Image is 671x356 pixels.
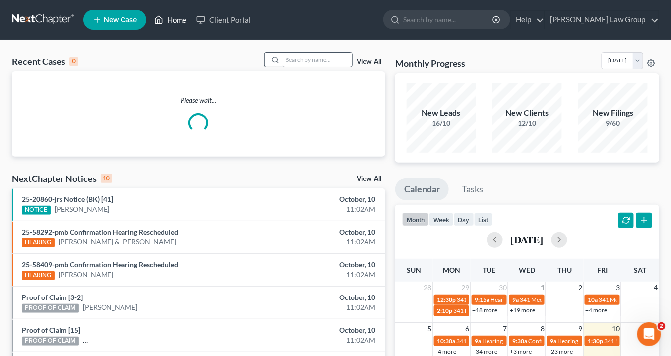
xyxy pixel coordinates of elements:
a: Tasks [453,178,492,200]
span: 3 [615,282,621,294]
span: 30 [498,282,508,294]
a: [PERSON_NAME] Law Group [545,11,659,29]
a: Home [149,11,191,29]
span: 10:30a [437,337,455,345]
div: 11:02AM [264,237,375,247]
a: Help [511,11,544,29]
span: 1:30p [588,337,603,345]
div: HEARING [22,271,55,280]
span: 9 [577,323,583,335]
div: 11:02AM [264,270,375,280]
span: 341 Meeting for [PERSON_NAME] [456,337,546,345]
a: +19 more [510,306,535,314]
p: Please wait... [12,95,385,105]
div: PROOF OF CLAIM [22,337,79,346]
a: 25-20860-jrs Notice (BK) [41] [22,195,113,203]
span: 29 [460,282,470,294]
span: 2 [577,282,583,294]
div: Recent Cases [12,56,78,67]
div: 16/10 [407,119,476,128]
a: 25-58292-pmb Confirmation Hearing Rescheduled [22,228,178,236]
a: +4 more [434,348,456,355]
a: Client Portal [191,11,256,29]
span: 12:30p [437,296,456,303]
span: Thu [557,266,572,274]
div: NOTICE [22,206,51,215]
h3: Monthly Progress [395,58,466,69]
span: Fri [597,266,608,274]
a: Proof of Claim [3-2] [22,293,83,301]
span: 341 Meeting for [PERSON_NAME][US_STATE] [457,296,576,303]
span: 9:15a [475,296,489,303]
div: New Clients [492,107,562,119]
div: 0 [69,57,78,66]
span: 1 [540,282,546,294]
span: Mon [443,266,460,274]
a: [PERSON_NAME] [55,204,110,214]
button: month [402,213,429,226]
span: New Case [104,16,137,24]
a: Proof of Claim [15] [22,326,80,334]
a: +3 more [510,348,532,355]
button: day [454,213,474,226]
iframe: Intercom live chat [637,322,661,346]
div: 12/10 [492,119,562,128]
div: 11:02AM [264,302,375,312]
div: New Filings [578,107,648,119]
div: October, 10 [264,227,375,237]
div: NextChapter Notices [12,173,112,184]
a: 25-58409-pmb Confirmation Hearing Rescheduled [22,260,178,269]
span: 4 [653,282,659,294]
a: View All [357,59,381,65]
a: Calendar [395,178,449,200]
div: HEARING [22,238,55,247]
span: 7 [502,323,508,335]
button: week [429,213,454,226]
input: Search by name... [283,53,352,67]
div: October, 10 [264,260,375,270]
span: Hearing for [PERSON_NAME] [482,337,559,345]
span: Hearing for [PERSON_NAME] [490,296,568,303]
span: 5 [427,323,432,335]
a: +4 more [585,306,607,314]
span: 2 [658,322,666,330]
div: 11:02AM [264,204,375,214]
h2: [DATE] [511,235,544,245]
span: 2:10p [437,307,452,314]
span: 6 [464,323,470,335]
span: 341 Meeting for [PERSON_NAME] [453,307,543,314]
div: October, 10 [264,325,375,335]
span: 28 [423,282,432,294]
a: View All [357,176,381,182]
span: 341 Meeting for [PERSON_NAME] [520,296,609,303]
a: [PERSON_NAME] & [PERSON_NAME] [59,237,177,247]
a: [PERSON_NAME] & [PERSON_NAME]' [PERSON_NAME] [83,335,259,345]
div: 10 [101,174,112,183]
a: +23 more [548,348,573,355]
span: 10a [588,296,598,303]
div: PROOF OF CLAIM [22,304,79,313]
input: Search by name... [403,10,494,29]
span: Wed [519,266,535,274]
button: list [474,213,493,226]
span: 8 [540,323,546,335]
span: Sat [634,266,646,274]
span: Tue [483,266,496,274]
span: Sun [407,266,421,274]
div: 9/60 [578,119,648,128]
span: 9a [512,296,519,303]
span: 9:30a [512,337,527,345]
a: +34 more [472,348,497,355]
span: 10 [611,323,621,335]
span: 9a [550,337,556,345]
a: +18 more [472,306,497,314]
div: 11:02AM [264,335,375,345]
div: October, 10 [264,194,375,204]
div: New Leads [407,107,476,119]
a: [PERSON_NAME] [83,302,138,312]
div: October, 10 [264,293,375,302]
a: [PERSON_NAME] [59,270,114,280]
span: 9a [475,337,481,345]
